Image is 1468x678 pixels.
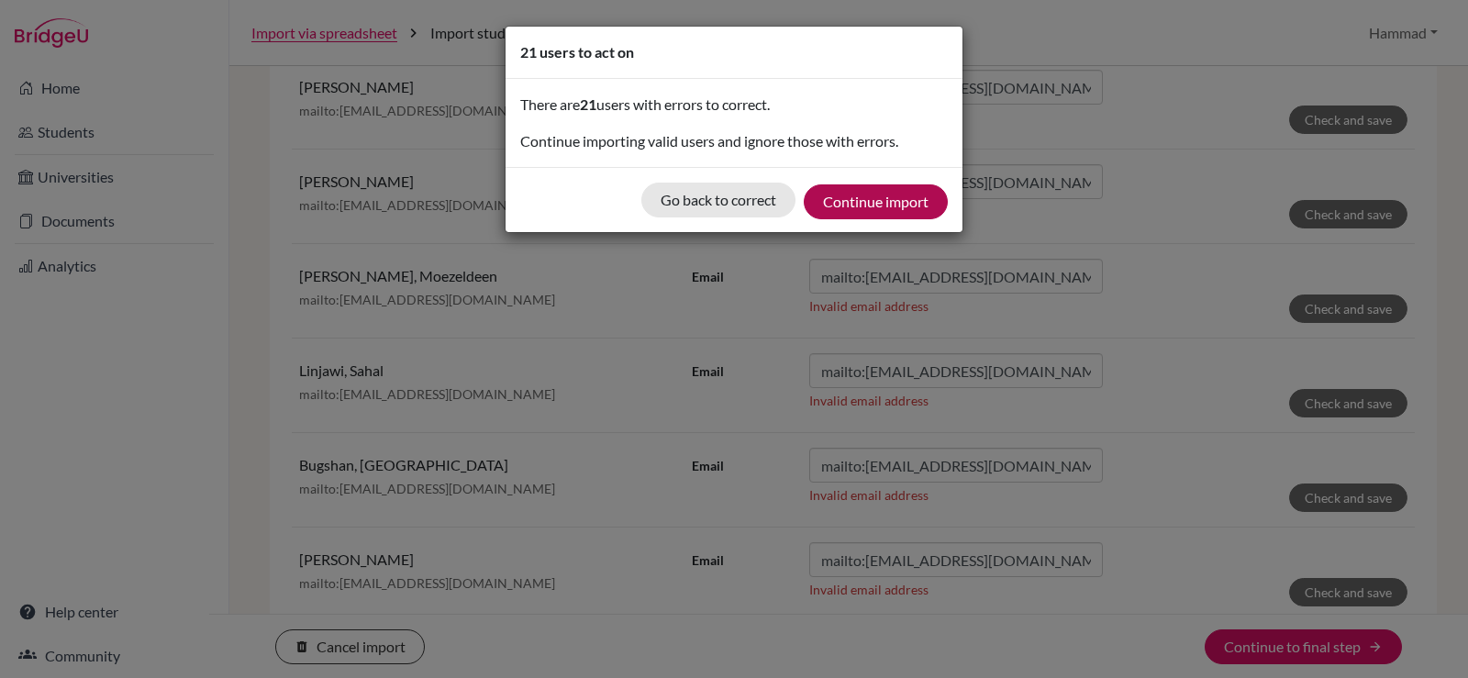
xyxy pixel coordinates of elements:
[520,41,634,63] h5: 21 users to act on
[520,130,948,152] p: Continue importing valid users and ignore those with errors.
[580,95,596,113] b: 21
[804,184,948,219] button: Continue import
[641,183,795,217] button: Go back to correct
[520,94,948,116] p: There are users with errors to correct.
